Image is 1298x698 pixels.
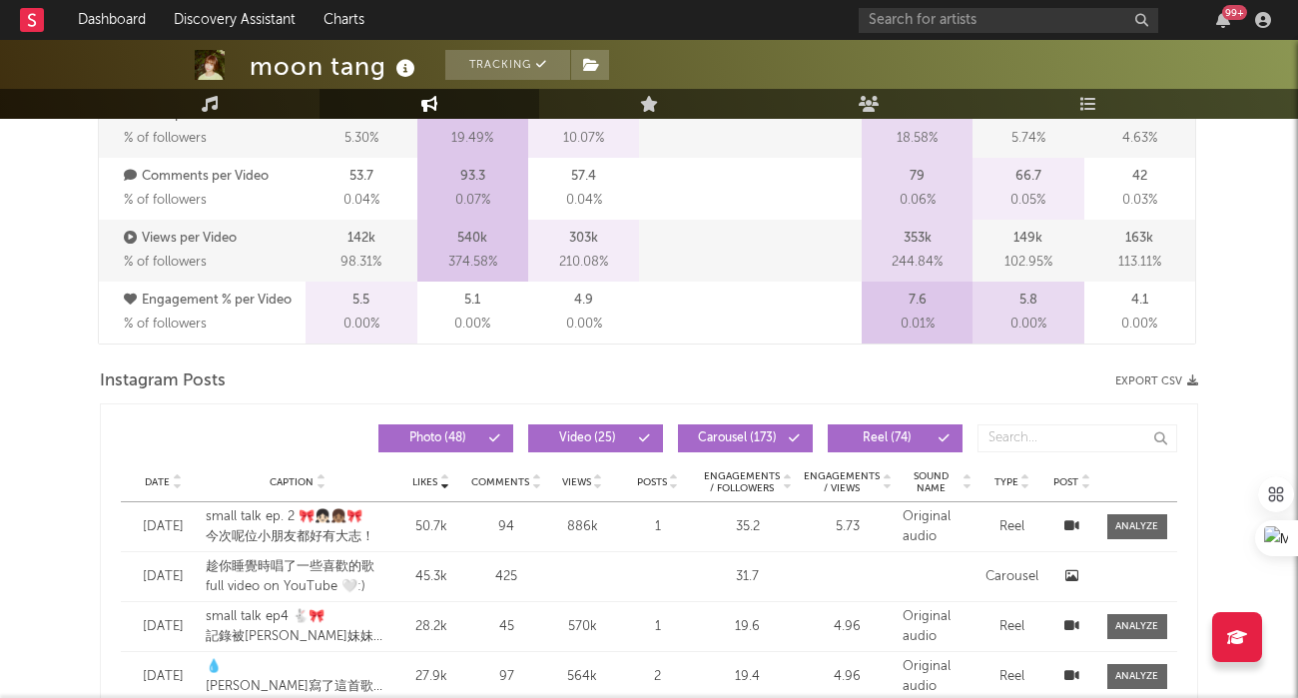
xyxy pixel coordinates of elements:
span: Video ( 25 ) [541,432,633,444]
div: Reel [982,667,1042,687]
input: Search... [977,424,1177,452]
div: [DATE] [131,617,196,637]
button: Tracking [445,50,570,80]
span: Instagram Posts [100,369,226,393]
span: % of followers [124,318,207,331]
button: Carousel(173) [678,424,813,452]
input: Search for artists [859,8,1158,33]
p: 66.7 [1015,165,1041,189]
p: 79 [910,165,925,189]
p: 303k [569,227,598,251]
span: 0.00 % [454,313,490,337]
button: Export CSV [1115,375,1198,387]
span: 0.05 % [1010,189,1045,213]
div: 99 + [1222,5,1247,20]
div: 97 [471,667,541,687]
div: 31.7 [703,567,793,587]
div: Original audio [903,607,973,646]
div: 1 [623,617,693,637]
div: 趁你睡覺時唱了一些喜歡的歌 full video on YouTube 🤍:) [206,557,390,596]
div: [DATE] [131,667,196,687]
div: 💧 [PERSON_NAME]寫了這首歌 唱到我內心哭了又不能哭出來的一首歌 [206,657,390,696]
button: Photo(48) [378,424,513,452]
div: [DATE] [131,517,196,537]
span: 0.04 % [343,189,379,213]
span: 374.58 % [448,251,497,275]
span: 98.31 % [340,251,381,275]
button: Reel(74) [828,424,963,452]
div: 19.6 [703,617,793,637]
span: 19.49 % [451,127,493,151]
div: Reel [982,617,1042,637]
div: 4.96 [803,667,893,687]
p: 5.5 [352,289,369,313]
button: Video(25) [528,424,663,452]
p: 5.1 [464,289,480,313]
div: 27.9k [400,667,462,687]
span: 0.00 % [1010,313,1046,337]
p: 149k [1013,227,1042,251]
span: Posts [637,476,667,488]
p: 53.7 [349,165,373,189]
p: 4.9 [574,289,593,313]
span: 0.06 % [900,189,936,213]
span: 0.04 % [566,189,602,213]
span: 210.08 % [559,251,608,275]
p: 7.6 [909,289,927,313]
div: Original audio [903,507,973,546]
span: 5.30 % [344,127,378,151]
p: Views per Video [124,227,301,251]
span: Sound Name [903,470,961,494]
p: 42 [1132,165,1147,189]
p: 540k [457,227,487,251]
span: 10.07 % [563,127,604,151]
span: Photo ( 48 ) [391,432,483,444]
span: % of followers [124,132,207,145]
div: 886k [551,517,613,537]
div: 50.7k [400,517,462,537]
span: Reel ( 74 ) [841,432,933,444]
p: 93.3 [460,165,485,189]
span: 0.03 % [1122,189,1157,213]
span: 244.84 % [892,251,943,275]
div: 45 [471,617,541,637]
span: Engagements / Followers [703,470,781,494]
div: small talk ep. 2 🎀👧🏻👧🏽🎀 今次呢位小朋友都好有大志！ [206,507,390,546]
p: 4.1 [1131,289,1148,313]
p: 5.8 [1019,289,1037,313]
span: 0.07 % [455,189,490,213]
div: 4.96 [803,617,893,637]
span: Carousel ( 173 ) [691,432,783,444]
div: Reel [982,517,1042,537]
span: 0.00 % [1121,313,1157,337]
span: 0.01 % [901,313,935,337]
div: 1 [623,517,693,537]
span: Comments [471,476,529,488]
span: Date [145,476,170,488]
div: 35.2 [703,517,793,537]
span: Views [562,476,591,488]
div: 28.2k [400,617,462,637]
p: 57.4 [571,165,596,189]
div: 45.3k [400,567,462,587]
span: 0.00 % [566,313,602,337]
p: Engagement % per Video [124,289,301,313]
p: 142k [347,227,375,251]
div: 425 [471,567,541,587]
span: Engagements / Views [803,470,881,494]
button: 99+ [1216,12,1230,28]
span: % of followers [124,256,207,269]
p: Comments per Video [124,165,301,189]
span: 102.95 % [1004,251,1052,275]
span: % of followers [124,194,207,207]
span: Type [994,476,1018,488]
div: Carousel [982,567,1042,587]
div: 2 [623,667,693,687]
p: 353k [904,227,932,251]
div: [DATE] [131,567,196,587]
p: 163k [1125,227,1153,251]
span: 18.58 % [897,127,938,151]
div: moon tang [250,50,420,83]
span: Likes [412,476,437,488]
div: 564k [551,667,613,687]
